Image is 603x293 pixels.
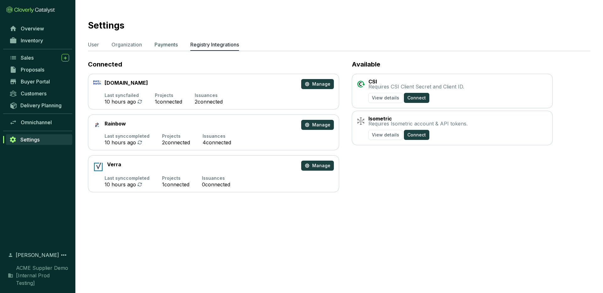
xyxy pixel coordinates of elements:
[16,264,69,287] span: ACME Supplier Demo [Internal Prod Testing]
[20,136,40,143] span: Settings
[162,140,190,145] p: 2 connected
[105,182,136,187] p: 10 hours ago
[203,134,231,139] p: Issuances
[6,52,72,63] a: Sales
[88,41,99,48] p: User
[21,25,44,32] span: Overview
[93,121,101,129] img: Rainbow logo
[368,79,464,84] p: CSI
[312,81,330,87] span: Manage
[368,84,464,89] p: Requires CSI Client Secret and Client ID.
[190,41,239,48] p: Registry Integrations
[162,134,190,139] p: Projects
[352,60,553,69] h2: Available
[407,95,426,101] span: Connect
[105,120,126,130] p: Rainbow
[6,64,72,75] a: Proposals
[105,99,136,104] p: 10 hours ago
[155,93,182,98] p: Projects
[202,182,230,187] p: 0 connected
[21,90,46,97] span: Customers
[21,37,43,44] span: Inventory
[6,35,72,46] a: Inventory
[20,102,62,109] span: Delivery Planning
[372,132,399,138] span: View details
[107,161,121,172] p: Verra
[105,176,149,181] p: Last sync completed
[195,99,223,104] p: 2 connected
[21,119,52,125] span: Omnichannel
[6,117,72,128] a: Omnichannel
[105,93,142,98] p: Last sync failed
[155,41,178,48] p: Payments
[301,79,334,89] button: Manage
[372,95,399,101] span: View details
[155,99,182,104] p: 1 connected
[6,134,72,145] a: Settings
[162,176,189,181] p: Projects
[312,162,330,169] span: Manage
[301,161,334,171] button: Manage
[6,23,72,34] a: Overview
[368,130,403,140] button: View details
[21,67,44,73] span: Proposals
[368,93,403,103] button: View details
[88,19,124,32] h2: Settings
[6,88,72,99] a: Customers
[301,120,334,130] button: Manage
[404,93,429,103] button: Connect
[111,41,142,48] p: Organization
[203,140,231,145] p: 4 connected
[368,121,468,126] p: Requires Isometric account & API tokens.
[16,251,59,259] span: [PERSON_NAME]
[162,182,189,187] p: 1 connected
[407,132,426,138] span: Connect
[105,140,136,145] p: 10 hours ago
[21,55,34,61] span: Sales
[195,93,223,98] p: Issuances
[6,100,72,110] a: Delivery Planning
[368,116,468,121] p: Isometric
[21,78,50,85] span: Buyer Portal
[312,122,330,128] span: Manage
[105,134,149,139] p: Last sync completed
[404,130,429,140] button: Connect
[105,79,148,89] p: [DOMAIN_NAME]
[6,76,72,87] a: Buyer Portal
[202,176,230,181] p: Issuances
[88,60,339,69] h2: Connected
